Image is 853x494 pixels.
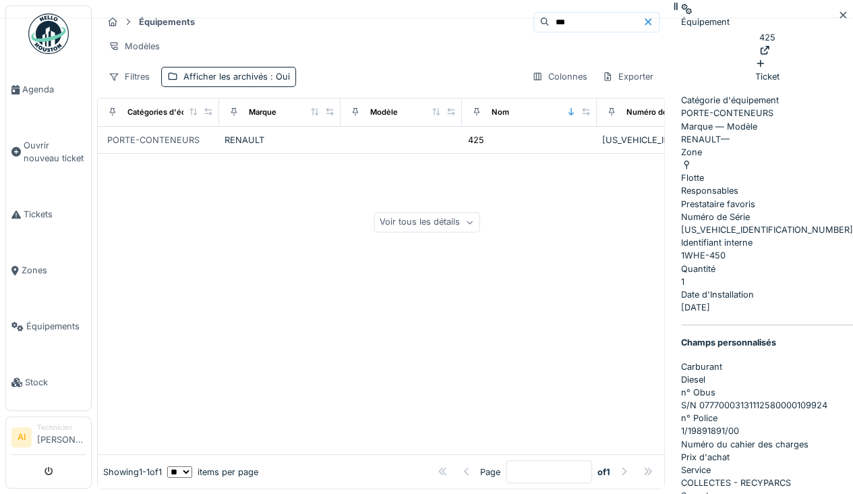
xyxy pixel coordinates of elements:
span: : Oui [268,72,290,82]
span: Agenda [22,83,86,96]
div: Catégories d'équipement [127,107,221,118]
div: [US_VEHICLE_IDENTIFICATION_NUMBER] [602,134,713,146]
a: Stock [6,354,91,410]
span: Ouvrir nouveau ticket [24,139,86,165]
img: Badge_color-CXgf-gQk.svg [28,13,69,54]
div: Identifiant interne [681,236,853,249]
span: Stock [25,376,86,389]
a: Zones [6,242,91,298]
div: Numéro du cahier des charges [681,438,853,451]
a: Tickets [6,186,91,242]
div: RENAULT [225,134,335,146]
div: Modèle [370,107,398,118]
div: Technicien [37,422,86,433]
div: Responsables [681,184,853,197]
a: Agenda [6,61,91,117]
div: [US_VEHICLE_IDENTIFICATION_NUMBER] [681,211,853,236]
div: Diesel [681,373,705,386]
div: Filtres [102,67,156,86]
div: Prix d'achat [681,451,853,464]
strong: of 1 [597,466,610,478]
div: Flotte [681,171,704,184]
span: Zones [22,264,86,277]
div: RENAULT — [681,120,853,146]
li: [PERSON_NAME] [37,422,86,451]
div: Catégorie d'équipement [681,94,853,107]
div: Date d'Installation [681,288,853,301]
span: Équipements [26,320,86,333]
div: S/N 07770003131112580000109924 [681,399,827,412]
div: Page [480,466,500,478]
div: Prestataire favoris [681,198,853,211]
span: Tickets [24,208,86,221]
div: Colonnes [526,67,593,86]
div: [DATE] [681,288,853,314]
a: Équipements [6,298,91,354]
strong: Équipements [134,16,200,28]
a: Ouvrir nouveau ticket [6,117,91,186]
div: 425 [468,134,484,146]
div: Ticket [755,57,780,83]
div: Numéro de Série [681,211,853,223]
div: 1WHE-450 [681,236,853,262]
div: Marque [249,107,276,118]
div: Nom [492,107,509,118]
div: 425 [759,31,775,57]
div: Zone [681,146,853,159]
div: Showing 1 - 1 of 1 [103,466,162,478]
div: Quantité [681,263,853,275]
a: AI Technicien[PERSON_NAME] [11,422,86,455]
div: n° Police [681,412,853,424]
div: PORTE-CONTENEURS [681,94,853,119]
div: Exporter [596,67,659,86]
div: PORTE-CONTENEURS [107,134,200,146]
div: Modèles [102,36,166,56]
div: Carburant [681,360,853,373]
div: Numéro de Série [626,107,688,118]
div: Marque — Modèle [681,120,853,133]
div: n° Obus [681,386,853,399]
div: 1 [681,263,853,288]
strong: Champs personnalisés [681,336,776,349]
div: items per page [167,466,258,478]
div: Service [681,464,853,476]
div: Voir tous les détails [374,213,479,232]
li: AI [11,427,32,447]
div: Équipement [681,16,730,28]
div: Afficher les archivés [183,70,290,83]
div: 1/19891891/00 [681,424,739,437]
div: COLLECTES - RECYPARCS [681,476,791,489]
